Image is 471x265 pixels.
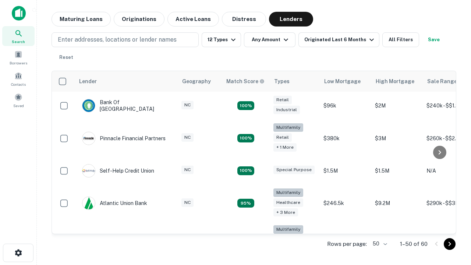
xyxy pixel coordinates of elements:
button: Save your search to get updates of matches that match your search criteria. [422,32,446,47]
div: Low Mortgage [324,77,361,86]
div: Special Purpose [273,166,315,174]
p: 1–50 of 60 [400,240,428,248]
div: Self-help Credit Union [82,164,154,177]
div: Matching Properties: 15, hasApolloMatch: undefined [237,101,254,110]
div: NC [181,133,194,142]
button: Originated Last 6 Months [298,32,379,47]
td: $96k [320,92,371,120]
a: Contacts [2,69,35,89]
img: picture [82,165,95,177]
td: $9.2M [371,185,423,222]
td: $2M [371,92,423,120]
p: Rows per page: [327,240,367,248]
th: Capitalize uses an advanced AI algorithm to match your search with the best lender. The match sco... [222,71,270,92]
span: Saved [13,103,24,109]
div: Industrial [273,106,300,114]
button: Any Amount [244,32,295,47]
div: Matching Properties: 11, hasApolloMatch: undefined [237,166,254,175]
div: Retail [273,133,292,142]
div: Multifamily [273,188,303,197]
th: High Mortgage [371,71,423,92]
td: $1.5M [320,157,371,185]
div: Sale Range [427,77,457,86]
th: Lender [75,71,178,92]
div: Matching Properties: 9, hasApolloMatch: undefined [237,199,254,208]
img: capitalize-icon.png [12,6,26,21]
div: NC [181,166,194,174]
div: Healthcare [273,198,303,207]
div: Capitalize uses an advanced AI algorithm to match your search with the best lender. The match sco... [226,77,265,85]
div: NC [181,101,194,109]
button: All Filters [382,32,419,47]
button: Enter addresses, locations or lender names [52,32,199,47]
button: Originations [114,12,164,26]
div: + 1 more [273,143,297,152]
td: $3M [371,120,423,157]
a: Borrowers [2,47,35,67]
div: Originated Last 6 Months [304,35,376,44]
button: Lenders [269,12,313,26]
span: Contacts [11,81,26,87]
p: Enter addresses, locations or lender names [58,35,177,44]
div: 50 [370,239,388,249]
h6: Match Score [226,77,263,85]
img: picture [82,197,95,209]
span: Borrowers [10,60,27,66]
td: $246.5k [320,185,371,222]
td: $1.5M [371,157,423,185]
th: Low Mortgage [320,71,371,92]
a: Saved [2,90,35,110]
button: Reset [54,50,78,65]
div: Geography [182,77,211,86]
td: $3.2M [371,222,423,259]
div: The Fidelity Bank [82,234,142,247]
div: Retail [273,96,292,104]
th: Types [270,71,320,92]
button: Active Loans [167,12,219,26]
div: Atlantic Union Bank [82,197,147,210]
button: Distress [222,12,266,26]
div: + 3 more [273,208,298,217]
div: Multifamily [273,123,303,132]
div: Bank Of [GEOGRAPHIC_DATA] [82,99,170,112]
td: $246k [320,222,371,259]
div: Types [274,77,290,86]
img: picture [82,99,95,112]
a: Search [2,26,35,46]
div: Multifamily [273,225,303,234]
span: Search [12,39,25,45]
div: Pinnacle Financial Partners [82,132,166,145]
td: $380k [320,120,371,157]
div: High Mortgage [376,77,414,86]
img: picture [82,132,95,145]
div: Matching Properties: 17, hasApolloMatch: undefined [237,134,254,143]
div: NC [181,198,194,207]
button: Go to next page [444,238,456,250]
div: Lender [79,77,97,86]
th: Geography [178,71,222,92]
button: 12 Types [202,32,241,47]
iframe: Chat Widget [434,206,471,241]
button: Maturing Loans [52,12,111,26]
